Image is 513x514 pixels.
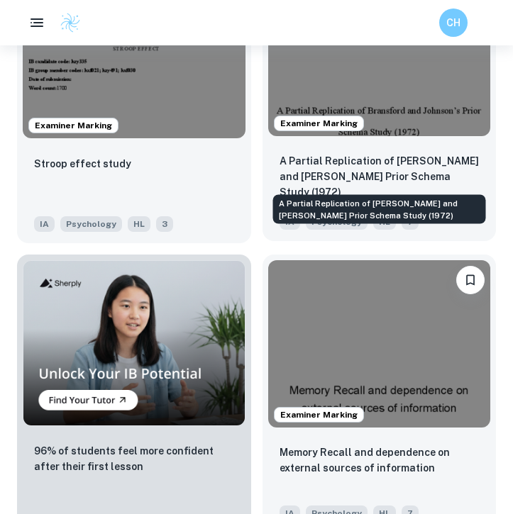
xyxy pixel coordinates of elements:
div: A Partial Replication of [PERSON_NAME] and [PERSON_NAME] Prior Schema Study (1972) [273,195,486,224]
button: CH [439,9,468,37]
p: 96% of students feel more confident after their first lesson [34,443,234,474]
span: Examiner Marking [275,408,363,421]
p: Stroop effect study [34,156,131,172]
span: IA [34,216,55,232]
span: Psychology [60,216,122,232]
h6: CH [446,15,462,30]
span: 3 [156,216,173,232]
span: HL [128,216,150,232]
span: Examiner Marking [275,117,363,130]
span: Examiner Marking [29,119,118,132]
p: Memory Recall and dependence on external sources of information [280,445,480,476]
a: Clastify logo [51,12,81,33]
img: Thumbnail [23,260,246,425]
button: Bookmark [456,266,485,294]
p: A Partial Replication of Bransford and Johnson’s Prior Schema Study (1972) [280,153,480,200]
img: Psychology IA example thumbnail: Memory Recall and dependence on external [268,260,491,427]
img: Clastify logo [60,12,81,33]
